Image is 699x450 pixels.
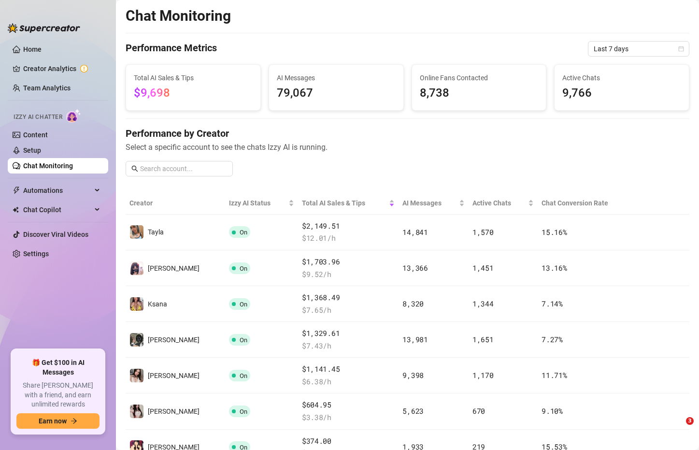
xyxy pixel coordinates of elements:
[472,227,494,237] span: 1,570
[16,358,100,377] span: 🎁 Get $100 in AI Messages
[302,340,395,352] span: $ 7.43 /h
[302,305,395,316] span: $ 7.65 /h
[402,334,428,344] span: 13,981
[240,229,247,236] span: On
[23,84,71,92] a: Team Analytics
[542,263,567,273] span: 13.16 %
[686,417,694,425] span: 3
[277,73,396,83] span: AI Messages
[130,369,143,382] img: Jess
[302,292,395,304] span: $1,368.49
[126,141,689,153] span: Select a specific account to see the chats Izzy AI is running.
[302,220,395,232] span: $2,149.51
[542,370,567,380] span: 11.71 %
[402,227,428,237] span: 14,841
[130,297,143,311] img: Ksana
[13,187,20,194] span: thunderbolt
[542,227,567,237] span: 15.16 %
[302,363,395,375] span: $1,141.45
[134,86,170,100] span: $9,698
[130,261,143,275] img: Ayumi
[23,61,100,76] a: Creator Analytics exclamation-circle
[542,299,563,308] span: 7.14 %
[134,73,253,83] span: Total AI Sales & Tips
[472,406,485,416] span: 670
[14,113,62,122] span: Izzy AI Chatter
[148,264,200,272] span: [PERSON_NAME]
[402,198,457,208] span: AI Messages
[229,198,286,208] span: Izzy AI Status
[542,334,563,344] span: 7.27 %
[240,265,247,272] span: On
[542,406,563,416] span: 9.10 %
[23,45,42,53] a: Home
[126,192,225,215] th: Creator
[130,225,143,239] img: Tayla
[469,192,538,215] th: Active Chats
[277,84,396,102] span: 79,067
[71,418,77,424] span: arrow-right
[148,300,167,308] span: Ksana
[562,73,681,83] span: Active Chats
[225,192,298,215] th: Izzy AI Status
[240,372,247,379] span: On
[126,7,231,25] h2: Chat Monitoring
[23,131,48,139] a: Content
[302,435,395,447] span: $374.00
[302,256,395,268] span: $1,703.96
[472,263,494,273] span: 1,451
[402,406,424,416] span: 5,623
[39,417,67,425] span: Earn now
[8,23,80,33] img: logo-BBDzfeDw.svg
[302,412,395,423] span: $ 3.38 /h
[16,413,100,429] button: Earn nowarrow-right
[148,228,164,236] span: Tayla
[126,41,217,57] h4: Performance Metrics
[302,399,395,411] span: $604.95
[302,328,395,339] span: $1,329.61
[298,192,399,215] th: Total AI Sales & Tips
[420,73,539,83] span: Online Fans Contacted
[399,192,469,215] th: AI Messages
[23,202,92,218] span: Chat Copilot
[240,336,247,344] span: On
[126,127,689,140] h4: Performance by Creator
[148,336,200,344] span: [PERSON_NAME]
[302,269,395,280] span: $ 9.52 /h
[594,42,684,56] span: Last 7 days
[131,165,138,172] span: search
[16,381,100,409] span: Share [PERSON_NAME] with a friend, and earn unlimited rewards
[472,299,494,308] span: 1,344
[402,263,428,273] span: 13,366
[302,376,395,388] span: $ 6.38 /h
[148,407,200,415] span: [PERSON_NAME]
[538,192,633,215] th: Chat Conversion Rate
[472,334,494,344] span: 1,651
[23,250,49,258] a: Settings
[23,183,92,198] span: Automations
[402,299,424,308] span: 8,320
[130,333,143,347] img: Luna
[678,46,684,52] span: calendar
[23,231,88,238] a: Discover Viral Videos
[472,198,526,208] span: Active Chats
[130,405,143,418] img: Naomi
[562,84,681,102] span: 9,766
[240,408,247,415] span: On
[302,198,387,208] span: Total AI Sales & Tips
[472,370,494,380] span: 1,170
[302,232,395,244] span: $ 12.01 /h
[240,301,247,308] span: On
[23,146,41,154] a: Setup
[140,163,227,174] input: Search account...
[13,206,19,213] img: Chat Copilot
[66,109,81,123] img: AI Chatter
[148,372,200,379] span: [PERSON_NAME]
[402,370,424,380] span: 9,398
[420,84,539,102] span: 8,738
[666,417,689,440] iframe: Intercom live chat
[23,162,73,170] a: Chat Monitoring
